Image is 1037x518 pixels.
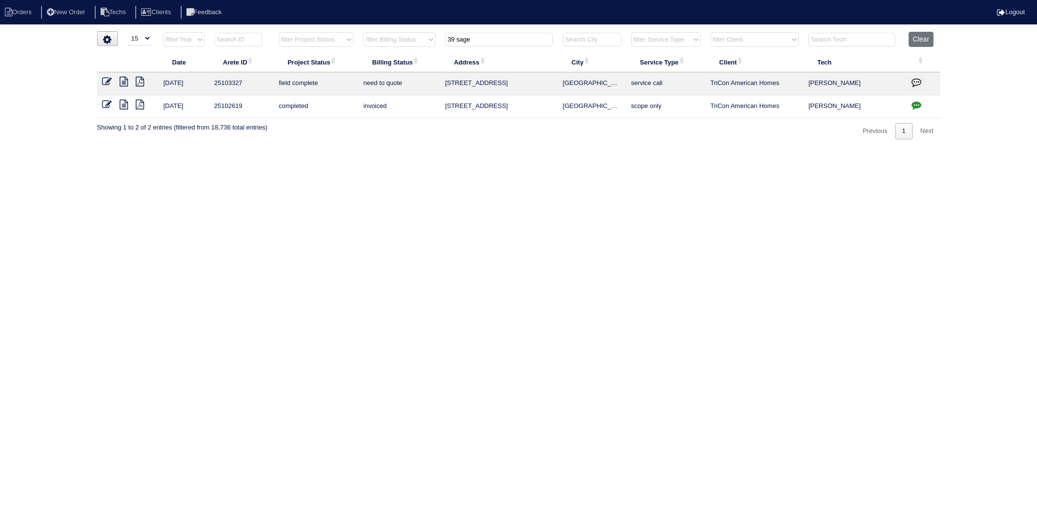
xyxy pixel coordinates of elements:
[626,72,705,95] td: service call
[135,6,179,19] li: Clients
[804,72,904,95] td: [PERSON_NAME]
[558,95,626,118] td: [GEOGRAPHIC_DATA]
[856,123,894,139] a: Previous
[181,6,229,19] li: Feedback
[97,118,268,132] div: Showing 1 to 2 of 2 entries (filtered from 18,736 total entries)
[913,123,940,139] a: Next
[159,95,209,118] td: [DATE]
[558,72,626,95] td: [GEOGRAPHIC_DATA]
[895,123,913,139] a: 1
[159,72,209,95] td: [DATE]
[626,95,705,118] td: scope only
[214,33,262,46] input: Search ID
[440,52,558,72] th: Address: activate to sort column ascending
[445,33,553,46] input: Search Address
[41,8,93,16] a: New Order
[563,33,622,46] input: Search City
[440,95,558,118] td: [STREET_ADDRESS]
[358,52,440,72] th: Billing Status: activate to sort column ascending
[209,72,274,95] td: 25103327
[41,6,93,19] li: New Order
[95,6,134,19] li: Techs
[705,52,804,72] th: Client: activate to sort column ascending
[804,95,904,118] td: [PERSON_NAME]
[358,72,440,95] td: need to quote
[705,72,804,95] td: TriCon American Homes
[997,8,1025,16] a: Logout
[159,52,209,72] th: Date
[909,32,933,47] button: Clear
[626,52,705,72] th: Service Type: activate to sort column ascending
[440,72,558,95] td: [STREET_ADDRESS]
[135,8,179,16] a: Clients
[209,52,274,72] th: Arete ID: activate to sort column ascending
[358,95,440,118] td: invoiced
[804,52,904,72] th: Tech
[809,33,895,46] input: Search Tech
[705,95,804,118] td: TriCon American Homes
[209,95,274,118] td: 25102619
[274,72,358,95] td: field complete
[274,52,358,72] th: Project Status: activate to sort column ascending
[558,52,626,72] th: City: activate to sort column ascending
[904,52,940,72] th: : activate to sort column ascending
[95,8,134,16] a: Techs
[274,95,358,118] td: completed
